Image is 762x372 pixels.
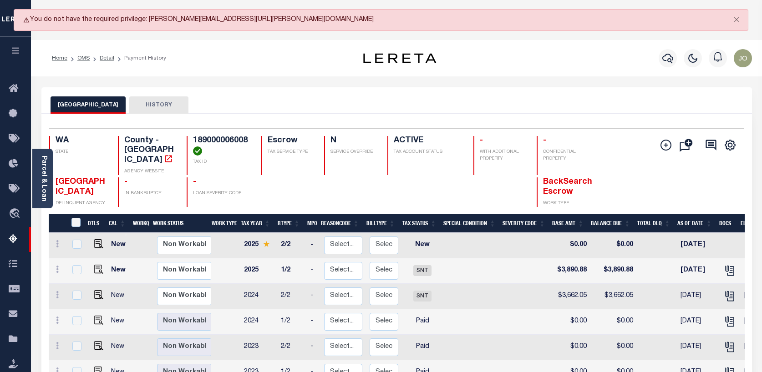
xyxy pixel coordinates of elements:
[277,309,307,335] td: 1/2
[240,335,277,360] td: 2023
[716,214,737,233] th: Docs
[634,214,674,233] th: Total DLQ: activate to sort column ascending
[124,190,176,197] p: IN BANKRUPTCY
[590,335,637,360] td: $0.00
[240,233,277,258] td: 2025
[124,136,176,166] h4: County - [GEOGRAPHIC_DATA]
[263,241,269,247] img: Star.svg
[77,55,90,61] a: OMS
[193,190,250,197] p: LOAN SEVERITY CODE
[677,284,718,309] td: [DATE]
[274,214,304,233] th: RType: activate to sort column ascending
[107,233,132,258] td: New
[677,309,718,335] td: [DATE]
[107,335,132,360] td: New
[440,214,499,233] th: Special Condition: activate to sort column ascending
[413,265,432,276] span: SNT
[363,214,399,233] th: BillType: activate to sort column ascending
[49,214,66,233] th: &nbsp;&nbsp;&nbsp;&nbsp;&nbsp;&nbsp;&nbsp;&nbsp;&nbsp;&nbsp;
[402,335,443,360] td: Paid
[543,149,594,162] p: CONFIDENTIAL PROPERTY
[363,53,436,63] img: logo-dark.svg
[149,214,211,233] th: Work Status
[277,233,307,258] td: 2/2
[84,214,105,233] th: DTLS
[240,284,277,309] td: 2024
[124,168,176,175] p: AGENCY WEBSITE
[394,149,462,156] p: TAX ACCOUNT STATUS
[193,136,250,156] h4: 189000006008
[56,149,107,156] p: STATE
[41,156,47,201] a: Parcel & Loan
[66,214,85,233] th: &nbsp;
[330,136,376,146] h4: N
[240,309,277,335] td: 2024
[307,258,320,284] td: -
[240,258,277,284] td: 2025
[677,335,718,360] td: [DATE]
[129,214,149,233] th: WorkQ
[107,284,132,309] td: New
[56,200,107,207] p: DELINQUENT AGENCY
[543,200,594,207] p: WORK TYPE
[590,309,637,335] td: $0.00
[268,136,314,146] h4: Escrow
[413,291,432,302] span: SNT
[307,284,320,309] td: -
[9,208,23,220] i: travel_explore
[480,136,483,145] span: -
[193,159,250,166] p: TAX ID
[499,214,549,233] th: Severity Code: activate to sort column ascending
[51,96,126,114] button: [GEOGRAPHIC_DATA]
[677,258,718,284] td: [DATE]
[399,214,440,233] th: Tax Status: activate to sort column ascending
[725,10,748,30] button: Close
[480,149,526,162] p: WITH ADDITIONAL PROPERTY
[674,214,716,233] th: As of Date: activate to sort column ascending
[208,214,237,233] th: Work Type
[552,233,590,258] td: $0.00
[590,258,637,284] td: $3,890.88
[394,136,462,146] h4: ACTIVE
[330,149,376,156] p: SERVICE OVERRIDE
[14,9,748,31] div: You do not have the required privilege: [PERSON_NAME][EMAIL_ADDRESS][URL][PERSON_NAME][DOMAIN_NAME]
[402,309,443,335] td: Paid
[549,214,587,233] th: Base Amt: activate to sort column ascending
[268,149,314,156] p: TAX SERVICE TYPE
[543,178,592,196] span: BackSearch Escrow
[317,214,363,233] th: ReasonCode: activate to sort column ascending
[304,214,317,233] th: MPO
[107,258,132,284] td: New
[307,335,320,360] td: -
[552,284,590,309] td: $3,662.05
[677,233,718,258] td: [DATE]
[114,54,166,62] li: Payment History
[105,214,129,233] th: CAL: activate to sort column ascending
[277,258,307,284] td: 1/2
[307,309,320,335] td: -
[56,178,105,196] span: [GEOGRAPHIC_DATA]
[277,284,307,309] td: 2/2
[543,136,546,145] span: -
[590,233,637,258] td: $0.00
[129,96,188,114] button: HISTORY
[52,55,67,61] a: Home
[237,214,274,233] th: Tax Year: activate to sort column ascending
[277,335,307,360] td: 2/2
[552,335,590,360] td: $0.00
[124,178,127,186] span: -
[107,309,132,335] td: New
[552,309,590,335] td: $0.00
[307,233,320,258] td: -
[587,214,634,233] th: Balance Due: activate to sort column ascending
[100,55,114,61] a: Detail
[56,136,107,146] h4: WA
[734,49,752,67] img: svg+xml;base64,PHN2ZyB4bWxucz0iaHR0cDovL3d3dy53My5vcmcvMjAwMC9zdmciIHBvaW50ZXItZXZlbnRzPSJub25lIi...
[402,233,443,258] td: New
[193,178,196,186] span: -
[590,284,637,309] td: $3,662.05
[552,258,590,284] td: $3,890.88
